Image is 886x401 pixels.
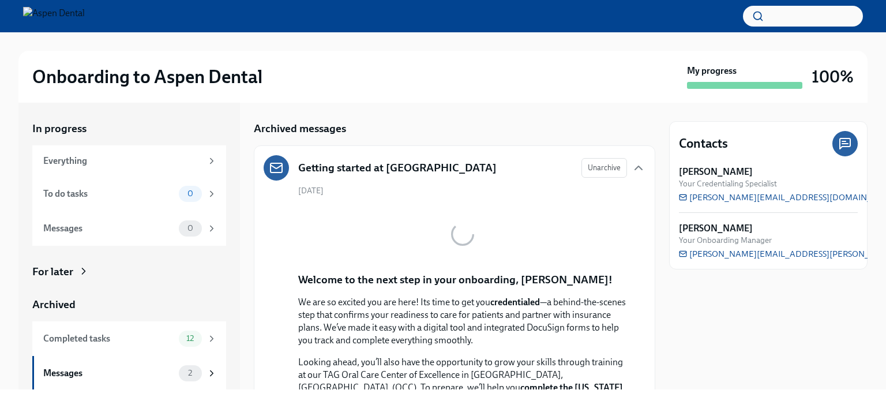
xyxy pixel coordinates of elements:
[181,224,200,233] span: 0
[23,7,85,25] img: Aspen Dental
[298,160,497,175] h5: Getting started at [GEOGRAPHIC_DATA]
[43,332,174,345] div: Completed tasks
[254,121,346,136] h5: Archived messages
[181,189,200,198] span: 0
[43,188,174,200] div: To do tasks
[32,211,226,246] a: Messages0
[179,334,201,343] span: 12
[32,297,226,312] a: Archived
[43,367,174,380] div: Messages
[43,155,202,167] div: Everything
[32,264,226,279] a: For later
[812,66,854,87] h3: 100%
[32,177,226,211] a: To do tasks0
[181,369,199,377] span: 2
[298,185,324,196] span: [DATE]
[32,65,262,88] h2: Onboarding to Aspen Dental
[32,264,73,279] div: For later
[43,222,174,235] div: Messages
[298,205,627,263] button: Zoom image
[298,272,613,287] p: Welcome to the next step in your onboarding, [PERSON_NAME]!
[679,235,772,246] span: Your Onboarding Manager
[679,166,753,178] strong: [PERSON_NAME]
[32,356,226,391] a: Messages2
[32,145,226,177] a: Everything
[679,178,777,189] span: Your Credentialing Specialist
[679,222,753,235] strong: [PERSON_NAME]
[490,297,540,308] strong: credentialed
[679,135,728,152] h4: Contacts
[32,121,226,136] a: In progress
[32,321,226,356] a: Completed tasks12
[687,65,737,77] strong: My progress
[581,158,627,178] button: Unarchive
[298,296,627,347] p: We are so excited you are here! Its time to get you —a behind-the-scenes step that confirms your ...
[588,162,621,174] span: Unarchive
